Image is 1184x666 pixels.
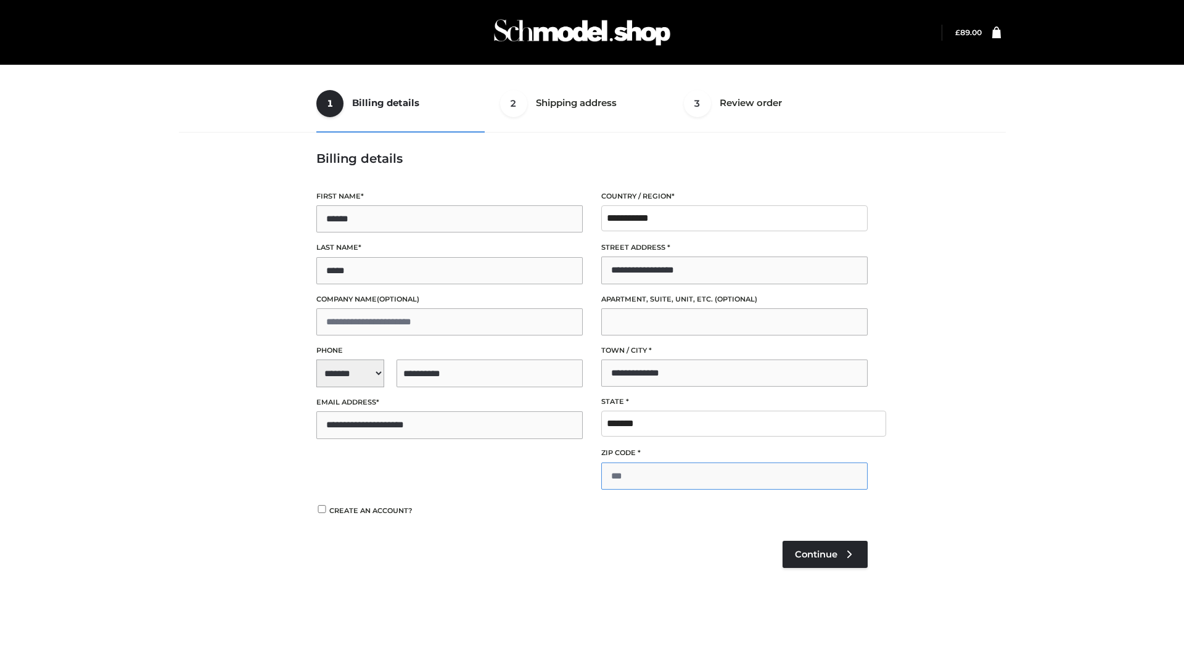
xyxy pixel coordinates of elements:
h3: Billing details [316,151,868,166]
label: Email address [316,397,583,408]
label: Last name [316,242,583,253]
input: Create an account? [316,505,327,513]
span: Continue [795,549,837,560]
a: Continue [783,541,868,568]
label: Phone [316,345,583,356]
label: Company name [316,294,583,305]
bdi: 89.00 [955,28,982,37]
span: Create an account? [329,506,413,515]
label: Street address [601,242,868,253]
label: First name [316,191,583,202]
label: State [601,396,868,408]
span: £ [955,28,960,37]
span: (optional) [377,295,419,303]
a: £89.00 [955,28,982,37]
span: (optional) [715,295,757,303]
label: Country / Region [601,191,868,202]
label: ZIP Code [601,447,868,459]
label: Apartment, suite, unit, etc. [601,294,868,305]
img: Schmodel Admin 964 [490,8,675,57]
label: Town / City [601,345,868,356]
